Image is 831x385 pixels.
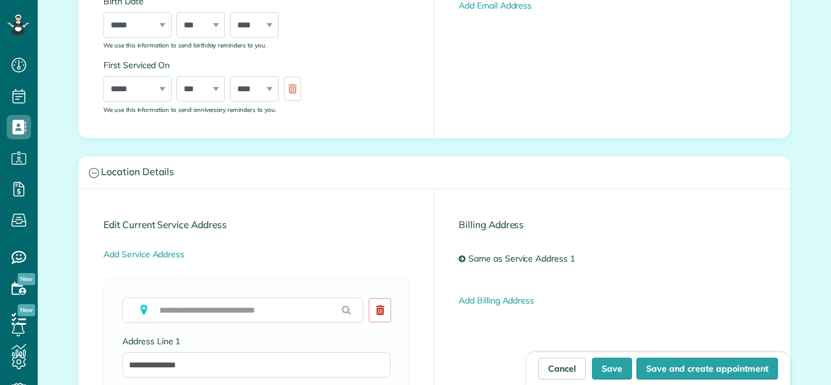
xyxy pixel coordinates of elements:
h4: Billing Address [459,220,765,230]
button: Save [592,358,632,380]
span: New [18,304,35,316]
a: Add Service Address [103,249,184,260]
span: New [18,273,35,285]
sub: We use this information to send birthday reminders to you. [103,41,266,49]
sub: We use this information to send anniversary reminders to you. [103,106,276,113]
h4: Edit Current Service Address [103,220,409,230]
a: Cancel [538,358,586,380]
label: Address Line 1 [122,335,391,347]
label: First Serviced On [103,59,307,71]
a: Same as Service Address 1 [465,248,584,270]
a: Location Details [79,157,790,188]
a: Add Billing Address [459,295,534,306]
button: Save and create appointment [636,358,778,380]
